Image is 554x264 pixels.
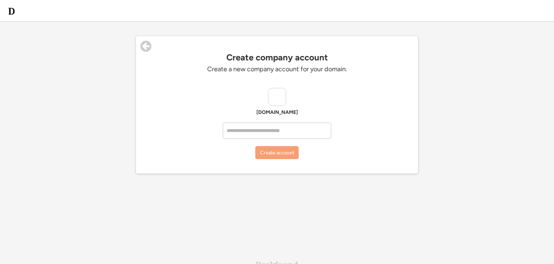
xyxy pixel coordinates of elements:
div: Create company account [143,52,411,63]
div: [DOMAIN_NAME] [169,110,385,115]
div: Create a new company account for your domain. [172,65,382,73]
img: yH5BAEAAAAALAAAAAABAAEAAAIBRAA7 [534,5,547,18]
img: yH5BAEAAAAALAAAAAABAAEAAAIBRAA7 [268,88,286,106]
img: d-whitebg.png [7,7,16,16]
button: Create account [255,146,299,159]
